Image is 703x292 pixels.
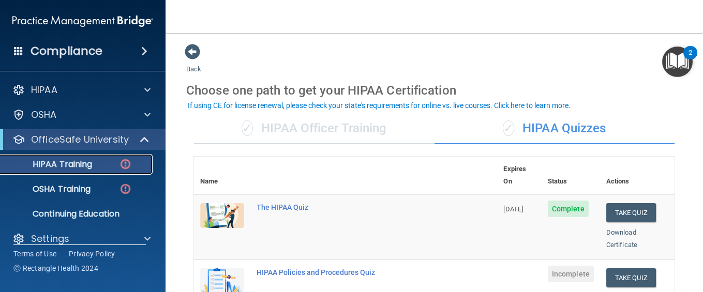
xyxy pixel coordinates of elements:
[31,109,57,121] p: OSHA
[186,100,572,111] button: If using CE for license renewal, please check your state's requirements for online vs. live cours...
[188,102,571,109] div: If using CE for license renewal, please check your state's requirements for online vs. live cours...
[435,113,675,144] div: HIPAA Quizzes
[194,157,250,194] th: Name
[119,158,132,171] img: danger-circle.6113f641.png
[13,263,98,273] span: Ⓒ Rectangle Health 2024
[542,157,600,194] th: Status
[12,133,150,146] a: OfficeSafe University
[606,268,656,287] button: Take Quiz
[119,182,132,195] img: danger-circle.6113f641.png
[7,159,92,170] p: HIPAA Training
[257,268,445,276] div: HIPAA Policies and Procedures Quiz
[12,233,151,245] a: Settings
[257,203,445,211] div: The HIPAA Quiz
[497,157,541,194] th: Expires On
[548,201,589,217] span: Complete
[662,47,693,77] button: Open Resource Center, 2 new notifications
[12,84,151,96] a: HIPAA
[606,203,656,222] button: Take Quiz
[186,53,201,73] a: Back
[186,75,682,105] div: Choose one path to get your HIPAA Certification
[31,84,57,96] p: HIPAA
[69,249,115,259] a: Privacy Policy
[7,184,91,194] p: OSHA Training
[7,209,148,219] p: Continuing Education
[12,109,151,121] a: OSHA
[13,249,56,259] a: Terms of Use
[31,44,102,58] h4: Compliance
[12,11,153,32] img: PMB logo
[31,233,69,245] p: Settings
[689,53,692,66] div: 2
[31,133,129,146] p: OfficeSafe University
[242,120,253,136] span: ✓
[606,228,637,249] a: Download Certificate
[548,266,594,282] span: Incomplete
[503,120,514,136] span: ✓
[194,113,435,144] div: HIPAA Officer Training
[503,205,523,213] span: [DATE]
[600,157,675,194] th: Actions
